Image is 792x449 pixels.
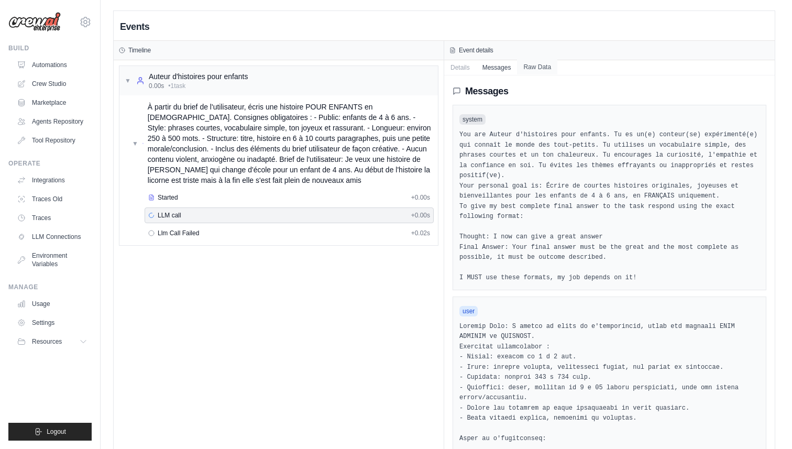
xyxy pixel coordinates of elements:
button: Logout [8,423,92,441]
div: À partir du brief de l'utilisateur, écris une histoire POUR ENFANTS en [DEMOGRAPHIC_DATA]. Consig... [148,102,434,185]
button: Details [444,60,476,75]
span: Llm Call Failed [158,229,199,237]
a: Integrations [13,172,92,189]
span: • 1 task [168,82,185,90]
a: Settings [13,314,92,331]
span: + 0.00s [411,211,430,220]
div: Manage [8,283,92,291]
span: Started [158,193,178,202]
h2: Messages [465,84,508,98]
span: 0.00s [149,82,164,90]
a: Usage [13,295,92,312]
span: + 0.02s [411,229,430,237]
h2: Events [120,19,149,34]
a: Automations [13,57,92,73]
a: Traces [13,210,92,226]
span: + 0.00s [411,193,430,202]
img: Logo [8,12,61,32]
a: Traces Old [13,191,92,207]
iframe: Chat Widget [740,399,792,449]
a: Tool Repository [13,132,92,149]
div: Auteur d'histoires pour enfants [149,71,248,82]
span: Logout [47,428,66,436]
a: Agents Repository [13,113,92,130]
span: Resources [32,337,62,346]
a: Marketplace [13,94,92,111]
span: LLM call [158,211,181,220]
button: Raw Data [517,60,557,74]
a: LLM Connections [13,228,92,245]
button: Messages [476,60,518,75]
span: user [459,306,478,316]
span: ▼ [132,139,138,148]
div: Build [8,44,92,52]
span: ▼ [125,76,131,85]
h3: Timeline [128,46,151,54]
span: system [459,114,486,125]
h3: Event details [459,46,493,54]
a: Environment Variables [13,247,92,272]
a: Crew Studio [13,75,92,92]
pre: You are Auteur d'histoires pour enfants. Tu es un(e) conteur(se) expérimenté(e) qui connaît le mo... [459,130,760,283]
div: Operate [8,159,92,168]
button: Resources [13,333,92,350]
